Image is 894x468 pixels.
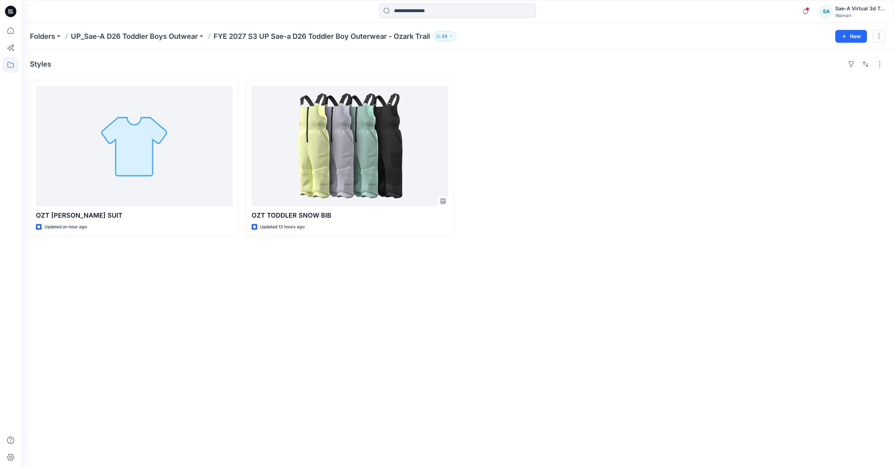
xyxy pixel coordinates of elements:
a: Folders [30,31,55,41]
p: 34 [442,32,447,40]
div: Walmart [835,13,885,18]
div: Sae-A Virtual 3d Team [835,4,885,13]
p: OZT TODDLER SNOW BIB [252,210,448,220]
p: OZT [PERSON_NAME] SUIT [36,210,232,220]
p: Updated 13 hours ago [260,223,305,231]
h4: Styles [30,60,51,68]
a: OZT TODDLER SNOW BIB [252,86,448,206]
div: SA [820,5,832,18]
a: OZT TOD SNOW SUIT [36,86,232,206]
a: UP_Sae-A D26 Toddler Boys Outwear [71,31,198,41]
button: 34 [433,31,456,41]
p: Updated an hour ago [44,223,87,231]
p: FYE 2027 S3 UP Sae-a D26 Toddler Boy Outerwear - Ozark Trail [214,31,430,41]
button: New [835,30,867,43]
